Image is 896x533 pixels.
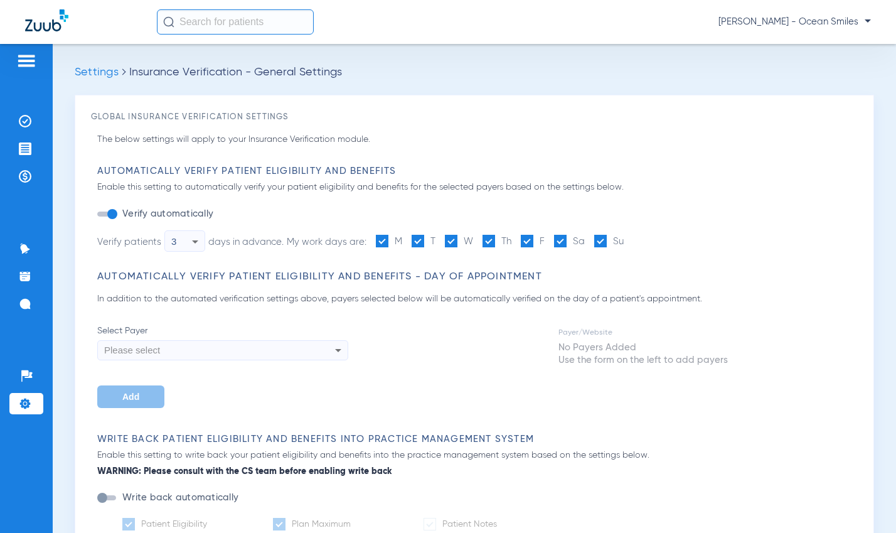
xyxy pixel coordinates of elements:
[75,67,119,78] span: Settings
[554,235,585,249] label: Sa
[163,16,174,28] img: Search Icon
[91,111,858,124] h3: Global Insurance Verification Settings
[97,293,858,306] p: In addition to the automated verification settings above, payers selected below will be automatic...
[129,67,342,78] span: Insurance Verification - General Settings
[292,520,351,529] span: Plan Maximum
[97,465,858,478] b: WARNING: Please consult with the CS team before enabling write back
[120,208,213,220] label: Verify automatically
[16,53,36,68] img: hamburger-icon
[718,16,871,28] span: [PERSON_NAME] - Ocean Smiles
[97,133,858,146] p: The below settings will apply to your Insurance Verification module.
[412,235,435,249] label: T
[442,520,497,529] span: Patient Notes
[97,230,284,252] div: Verify patients days in advance.
[157,9,314,35] input: Search for patients
[171,236,176,247] span: 3
[594,235,624,249] label: Su
[97,385,164,408] button: Add
[376,235,402,249] label: M
[97,325,348,337] span: Select Payer
[483,235,511,249] label: Th
[445,235,473,249] label: W
[833,473,896,533] iframe: Chat Widget
[558,326,728,340] td: Payer/Website
[104,345,160,355] span: Please select
[521,235,545,249] label: F
[97,181,858,194] p: Enable this setting to automatically verify your patient eligibility and benefits for the selecte...
[97,433,858,446] h3: Write Back Patient Eligibility and Benefits Into Practice Management System
[558,341,728,367] td: No Payers Added Use the form on the left to add payers
[97,271,858,283] h3: Automatically Verify Patient Eligibility and Benefits - Day of Appointment
[141,520,207,529] span: Patient Eligibility
[287,237,366,247] span: My work days are:
[25,9,68,31] img: Zuub Logo
[97,449,858,478] p: Enable this setting to write back your patient eligibility and benefits into the practice managem...
[97,165,858,178] h3: Automatically Verify Patient Eligibility and Benefits
[120,492,238,504] label: Write back automatically
[122,392,139,402] span: Add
